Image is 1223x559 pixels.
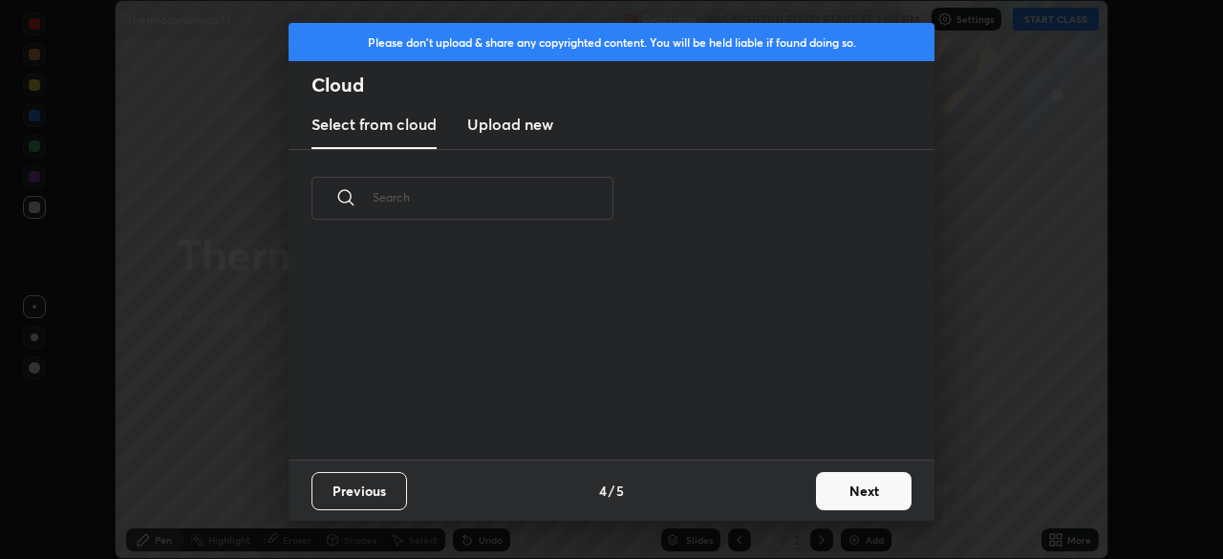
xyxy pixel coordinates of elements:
h4: / [609,481,614,501]
button: Next [816,472,912,510]
h3: Upload new [467,113,553,136]
input: Search [373,157,613,238]
div: Please don't upload & share any copyrighted content. You will be held liable if found doing so. [289,23,934,61]
h2: Cloud [311,73,934,97]
h3: Select from cloud [311,113,437,136]
button: Previous [311,472,407,510]
h4: 4 [599,481,607,501]
h4: 5 [616,481,624,501]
